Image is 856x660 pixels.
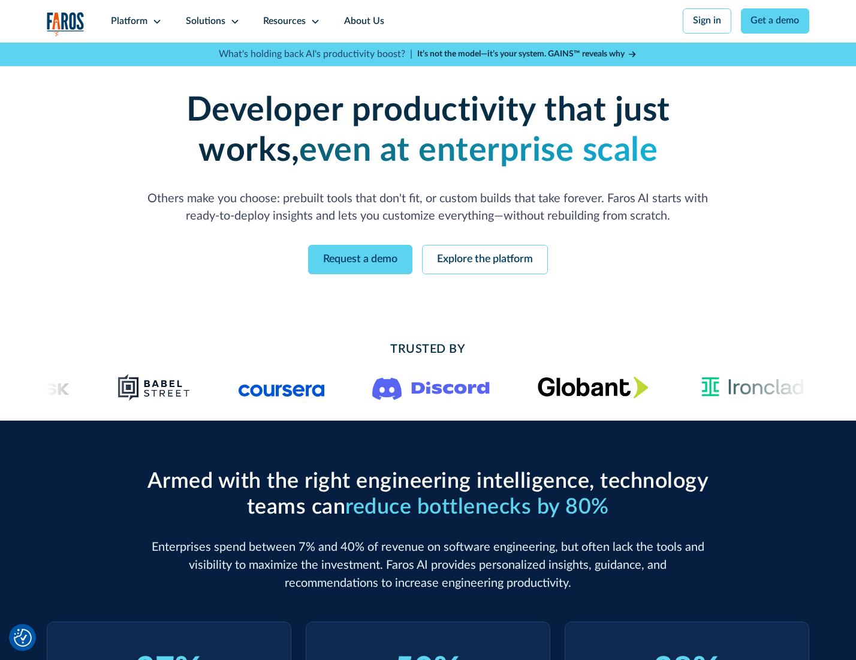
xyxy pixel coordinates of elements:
img: Ironclad Logo [696,373,809,402]
img: Revisit consent button [14,629,32,647]
a: Sign in [683,8,731,34]
a: Explore the platform [422,245,548,274]
p: Others make you choose: prebuilt tools that don't fit, or custom builds that take forever. Faros ... [142,190,714,226]
a: home [47,12,85,37]
h2: Armed with the right engineering intelligence, technology teams can [142,469,714,520]
p: What's holding back AI's productivity boost? | [219,47,412,62]
a: It’s not the model—it’s your system. GAINS™ reveals why [417,48,638,61]
img: Logo of the analytics and reporting company Faros. [47,12,85,37]
strong: Developer productivity that just works, [186,94,670,167]
img: Logo of the online learning platform Coursera. [238,378,324,397]
div: Solutions [186,14,225,29]
img: Babel Street logo png [117,373,191,402]
strong: even at enterprise scale [299,134,658,167]
p: Enterprises spend between 7% and 40% of revenue on software engineering, but often lack the tools... [142,539,714,592]
strong: It’s not the model—it’s your system. GAINS™ reveals why [417,50,625,58]
a: Request a demo [308,245,412,274]
div: Platform [111,14,147,29]
a: Get a demo [741,8,810,34]
button: Cookie Settings [14,629,32,647]
img: Globant's logo [537,376,648,398]
h2: Trusted By [142,341,714,359]
div: Resources [263,14,306,29]
span: reduce bottlenecks by 80% [345,496,609,518]
img: Logo of the communication platform Discord. [372,375,490,400]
